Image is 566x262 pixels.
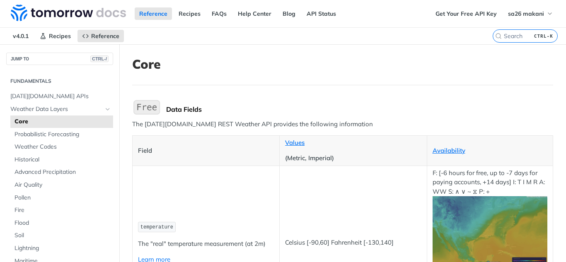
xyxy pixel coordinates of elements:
span: Lightning [15,244,111,252]
div: Data Fields [166,105,553,113]
button: Hide subpages for Weather Data Layers [104,106,111,113]
span: Weather Data Layers [10,105,102,113]
a: Recipes [174,7,205,20]
a: Lightning [10,242,113,255]
a: Get Your Free API Key [431,7,501,20]
span: sa26 makani [508,10,544,17]
span: Air Quality [15,181,111,189]
span: Pollen [15,194,111,202]
span: temperature [140,224,173,230]
a: Recipes [35,30,75,42]
a: API Status [302,7,341,20]
span: Recipes [49,32,71,40]
span: Core [15,118,111,126]
h2: Fundamentals [6,77,113,85]
span: Probabilistic Forecasting [15,130,111,139]
a: Values [285,139,305,147]
a: Core [10,115,113,128]
a: Weather Data LayersHide subpages for Weather Data Layers [6,103,113,115]
span: v4.0.1 [8,30,33,42]
p: Celsius [-90,60] Fahrenheit [-130,140] [285,238,421,248]
a: Reference [77,30,124,42]
a: [DATE][DOMAIN_NAME] APIs [6,90,113,103]
span: Soil [15,231,111,240]
a: Blog [278,7,300,20]
a: Weather Codes [10,141,113,153]
button: sa26 makani [503,7,558,20]
p: The [DATE][DOMAIN_NAME] REST Weather API provides the following information [132,120,553,129]
span: Weather Codes [15,143,111,151]
p: Field [138,146,274,156]
span: Reference [91,32,119,40]
span: CTRL-/ [90,55,109,62]
a: Soil [10,229,113,242]
a: Reference [135,7,172,20]
button: JUMP TOCTRL-/ [6,53,113,65]
h1: Core [132,57,553,72]
span: Flood [15,219,111,227]
a: Pollen [10,192,113,204]
a: FAQs [207,7,231,20]
a: Flood [10,217,113,229]
span: Expand image [433,226,548,234]
a: Historical [10,154,113,166]
a: Probabilistic Forecasting [10,128,113,141]
a: Advanced Precipitation [10,166,113,178]
span: [DATE][DOMAIN_NAME] APIs [10,92,111,101]
span: Advanced Precipitation [15,168,111,176]
p: The "real" temperature measurement (at 2m) [138,239,274,249]
span: Fire [15,206,111,214]
img: Tomorrow.io Weather API Docs [11,5,126,21]
p: (Metric, Imperial) [285,154,421,163]
a: Fire [10,204,113,216]
a: Availability [433,147,465,154]
a: Help Center [233,7,276,20]
kbd: CTRL-K [532,32,555,40]
svg: Search [495,33,502,39]
span: Historical [15,156,111,164]
a: Air Quality [10,179,113,191]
